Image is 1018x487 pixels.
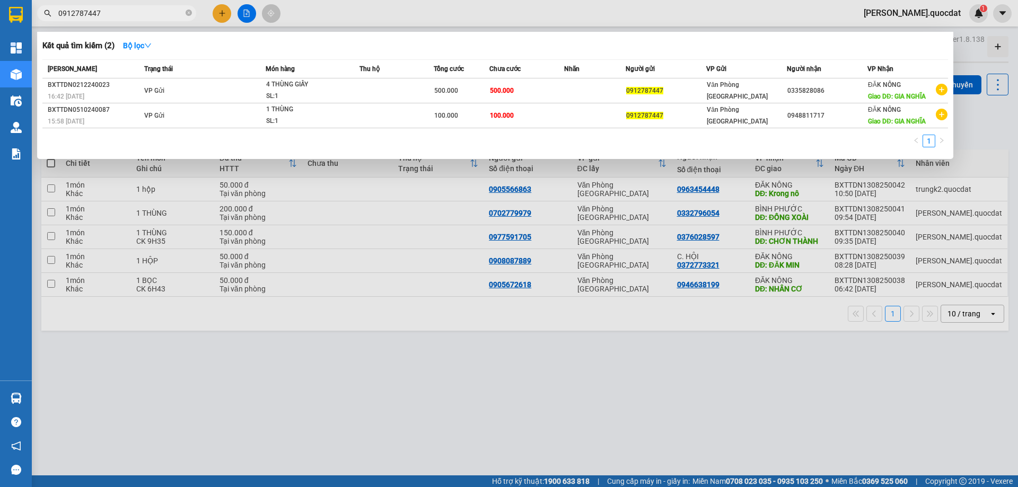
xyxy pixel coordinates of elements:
[910,135,923,147] button: left
[48,65,97,73] span: [PERSON_NAME]
[11,441,21,451] span: notification
[490,87,514,94] span: 500.000
[266,79,346,91] div: 4 THÙNG GIẤY
[935,135,948,147] li: Next Page
[266,65,295,73] span: Món hàng
[923,135,935,147] a: 1
[48,104,141,116] div: BXTTDN0510240087
[910,135,923,147] li: Previous Page
[707,81,768,100] span: Văn Phòng [GEOGRAPHIC_DATA]
[9,7,23,23] img: logo-vxr
[868,81,901,88] span: ĐĂK NÔNG
[266,104,346,116] div: 1 THÙNG
[48,93,84,100] span: 16:42 [DATE]
[11,69,22,80] img: warehouse-icon
[144,112,164,119] span: VP Gửi
[868,118,926,125] span: Giao DĐ: GIA NGHĨA
[266,91,346,102] div: SL: 1
[434,87,458,94] span: 500.000
[11,148,22,160] img: solution-icon
[490,112,514,119] span: 100.000
[787,65,821,73] span: Người nhận
[913,137,919,144] span: left
[11,95,22,107] img: warehouse-icon
[144,65,173,73] span: Trạng thái
[11,417,21,427] span: question-circle
[564,65,580,73] span: Nhãn
[787,110,867,121] div: 0948811717
[115,37,160,54] button: Bộ lọcdown
[707,106,768,125] span: Văn Phòng [GEOGRAPHIC_DATA]
[44,10,51,17] span: search
[434,112,458,119] span: 100.000
[11,122,22,133] img: warehouse-icon
[186,10,192,16] span: close-circle
[58,7,183,19] input: Tìm tên, số ĐT hoặc mã đơn
[935,135,948,147] button: right
[11,42,22,54] img: dashboard-icon
[938,137,945,144] span: right
[489,65,521,73] span: Chưa cước
[626,65,655,73] span: Người gửi
[936,84,947,95] span: plus-circle
[11,393,22,404] img: warehouse-icon
[144,87,164,94] span: VP Gửi
[787,85,867,96] div: 0335828086
[626,87,663,94] span: 0912787447
[42,40,115,51] h3: Kết quả tìm kiếm ( 2 )
[626,112,663,119] span: 0912787447
[48,79,141,91] div: BXTTDN0212240023
[359,65,380,73] span: Thu hộ
[48,118,84,125] span: 15:58 [DATE]
[11,465,21,475] span: message
[936,109,947,120] span: plus-circle
[868,106,901,113] span: ĐĂK NÔNG
[867,65,893,73] span: VP Nhận
[868,93,926,100] span: Giao DĐ: GIA NGHĨA
[186,8,192,19] span: close-circle
[923,135,935,147] li: 1
[144,42,152,49] span: down
[266,116,346,127] div: SL: 1
[706,65,726,73] span: VP Gửi
[123,41,152,50] strong: Bộ lọc
[434,65,464,73] span: Tổng cước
